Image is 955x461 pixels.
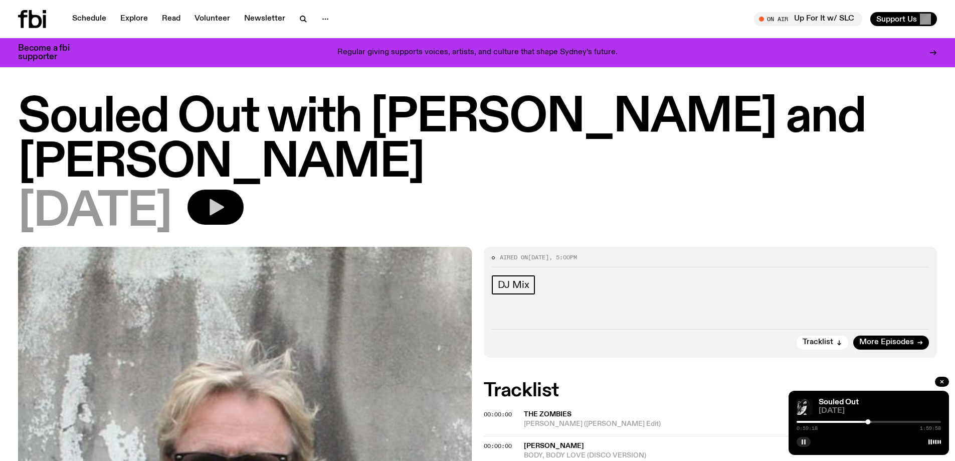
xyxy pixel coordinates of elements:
span: , 5:00pm [549,253,577,261]
a: DJ Mix [492,275,535,294]
span: [PERSON_NAME] [524,442,584,449]
button: Tracklist [797,336,848,350]
span: [DATE] [819,407,941,415]
h3: Become a fbi supporter [18,44,82,61]
h2: Tracklist [484,382,937,400]
a: Souled Out [819,398,859,406]
span: DJ Mix [498,279,529,290]
span: More Episodes [859,339,914,346]
button: 00:00:00 [484,443,512,449]
span: [PERSON_NAME] ([PERSON_NAME] Edit) [524,419,937,429]
a: Read [156,12,186,26]
a: Schedule [66,12,112,26]
span: 0:59:18 [797,426,818,431]
span: The Zombies [524,411,571,418]
button: Support Us [870,12,937,26]
button: 00:00:00 [484,412,512,417]
span: [DATE] [528,253,549,261]
span: 1:59:58 [920,426,941,431]
p: Regular giving supports voices, artists, and culture that shape Sydney’s future. [337,48,618,57]
span: 00:00:00 [484,410,512,418]
span: Tracklist [803,339,833,346]
span: 00:00:00 [484,442,512,450]
button: On AirUp For It w/ SLC [754,12,862,26]
h1: Souled Out with [PERSON_NAME] and [PERSON_NAME] [18,95,937,186]
a: Explore [114,12,154,26]
span: Support Us [876,15,917,24]
span: [DATE] [18,190,171,235]
a: Volunteer [188,12,236,26]
a: Newsletter [238,12,291,26]
a: More Episodes [853,336,929,350]
span: Aired on [500,253,528,261]
span: BODY, BODY LOVE (DISCO VERSION) [524,451,937,460]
